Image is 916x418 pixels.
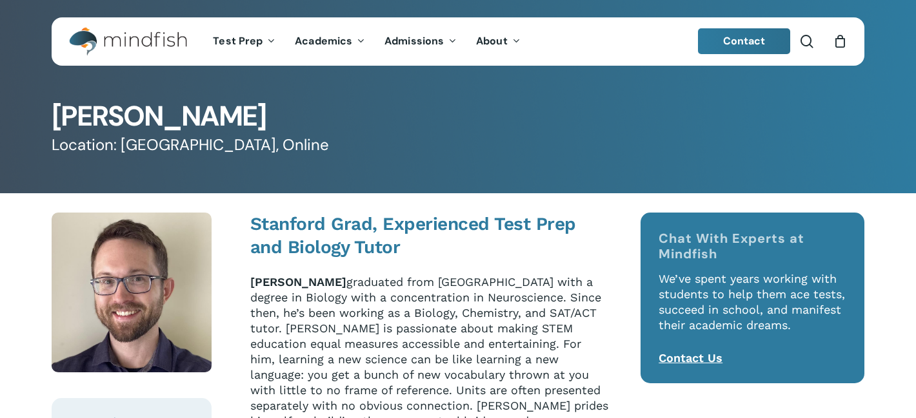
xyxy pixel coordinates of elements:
[466,36,530,47] a: About
[203,36,285,47] a: Test Prep
[698,28,791,54] a: Contact
[295,34,352,48] span: Academics
[723,34,766,48] span: Contact
[52,135,329,155] span: Location: [GEOGRAPHIC_DATA], Online
[659,351,722,365] a: Contact Us
[375,36,466,47] a: Admissions
[659,231,846,261] h4: Chat With Experts at Mindfish
[213,34,263,48] span: Test Prep
[250,213,576,258] strong: Stanford Grad, Experienced Test Prep and Biology Tutor
[384,34,444,48] span: Admissions
[833,34,847,48] a: Cart
[203,17,530,66] nav: Main Menu
[52,213,212,372] img: 0 Bryson Herrick
[659,271,846,350] p: We’ve spent years working with students to help them ace tests, succeed in school, and manifest t...
[52,102,864,130] h1: [PERSON_NAME]
[250,275,346,289] strong: [PERSON_NAME]
[476,34,508,48] span: About
[52,17,864,66] header: Main Menu
[285,36,375,47] a: Academics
